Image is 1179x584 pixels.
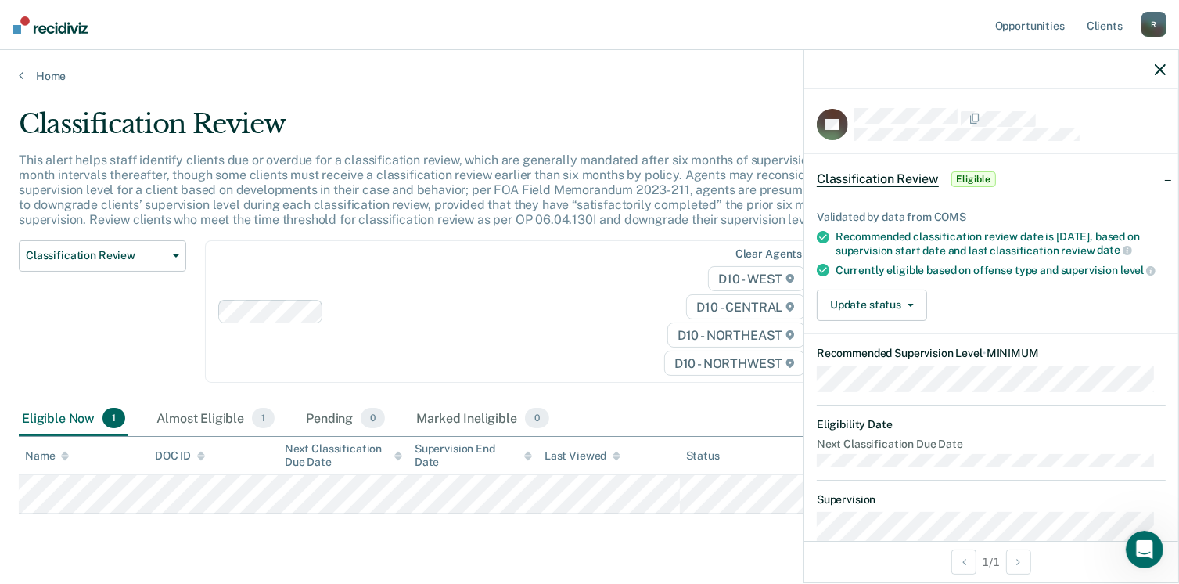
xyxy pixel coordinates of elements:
span: 1 [252,408,275,428]
div: Pending [303,402,388,436]
dt: Recommended Supervision Level MINIMUM [817,347,1166,360]
div: Currently eligible based on offense type and supervision [836,263,1166,277]
div: Eligible Now [19,402,128,436]
button: Update status [817,290,927,321]
div: Status [686,449,720,463]
iframe: Intercom live chat [1126,531,1163,568]
span: Classification Review [817,171,939,187]
div: Last Viewed [545,449,620,463]
dt: Eligibility Date [817,418,1166,431]
button: Previous Opportunity [951,550,976,575]
span: • [983,347,987,359]
div: Almost Eligible [153,402,278,436]
div: Recommended classification review date is [DATE], based on supervision start date and last classi... [836,230,1166,257]
dt: Next Classification Due Date [817,438,1166,451]
div: Next Classification Due Date [285,442,402,469]
div: Classification ReviewEligible [804,154,1178,204]
span: Eligible [951,171,996,187]
span: 0 [361,408,385,428]
dt: Supervision [817,493,1166,506]
span: 1 [102,408,125,428]
span: D10 - CENTRAL [686,294,805,319]
span: date [1097,243,1131,256]
div: 1 / 1 [804,541,1178,582]
button: Next Opportunity [1006,550,1031,575]
span: level [1120,264,1156,276]
div: Marked Ineligible [413,402,552,436]
div: DOC ID [155,449,205,463]
p: This alert helps staff identify clients due or overdue for a classification review, which are gen... [19,153,893,228]
span: 0 [525,408,549,428]
img: Recidiviz [13,16,88,34]
div: Clear agents [735,247,802,261]
a: Home [19,69,1160,83]
span: D10 - WEST [708,266,805,291]
span: D10 - NORTHWEST [664,351,805,376]
span: D10 - NORTHEAST [667,323,805,348]
div: Supervision End Date [415,442,532,469]
div: Classification Review [19,108,903,153]
span: Classification Review [26,249,167,262]
div: Name [25,449,69,463]
div: Validated by data from COMS [817,211,1166,224]
div: R [1141,12,1166,37]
